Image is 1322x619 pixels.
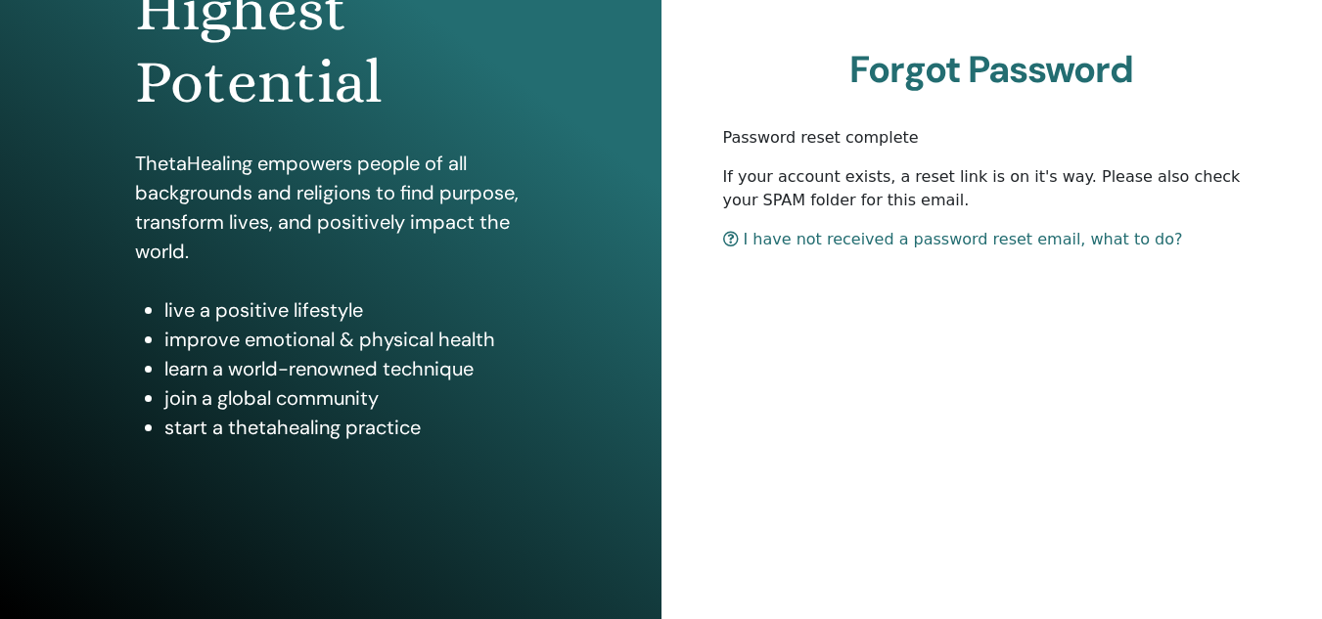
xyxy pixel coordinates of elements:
p: Password reset complete [723,126,1261,150]
li: learn a world-renowned technique [164,354,526,383]
li: start a thetahealing practice [164,413,526,442]
a: I have not received a password reset email, what to do? [723,230,1183,248]
li: join a global community [164,383,526,413]
p: If your account exists, a reset link is on it's way. Please also check your SPAM folder for this ... [723,165,1261,212]
h2: Forgot Password [723,48,1261,93]
p: ThetaHealing empowers people of all backgrounds and religions to find purpose, transform lives, a... [135,149,526,266]
li: live a positive lifestyle [164,295,526,325]
li: improve emotional & physical health [164,325,526,354]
